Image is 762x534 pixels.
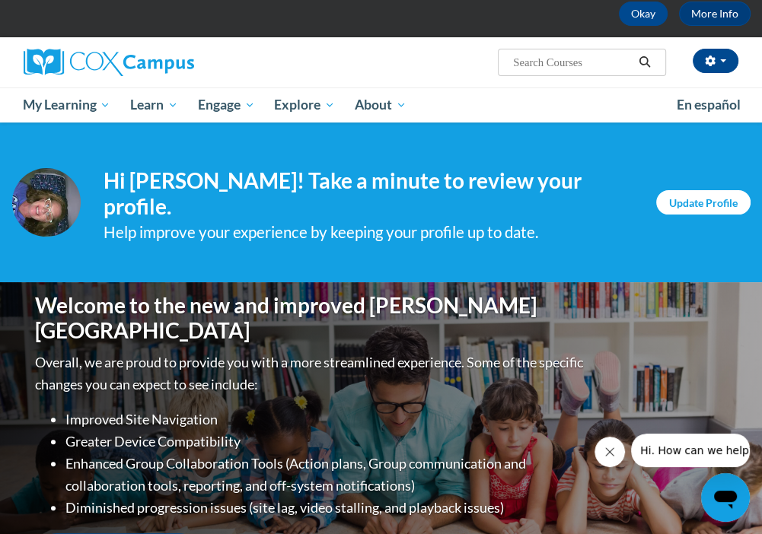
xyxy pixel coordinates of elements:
[104,168,633,219] h4: Hi [PERSON_NAME]! Take a minute to review your profile.
[274,96,335,114] span: Explore
[130,96,178,114] span: Learn
[65,431,587,453] li: Greater Device Compatibility
[677,97,741,113] span: En español
[355,96,407,114] span: About
[656,190,751,215] a: Update Profile
[679,2,751,26] a: More Info
[14,87,121,122] a: My Learning
[667,89,751,121] a: En español
[188,87,265,122] a: Engage
[198,96,255,114] span: Engage
[619,2,668,26] button: Okay
[264,87,345,122] a: Explore
[104,220,633,245] div: Help improve your experience by keeping your profile up to date.
[120,87,188,122] a: Learn
[12,87,751,122] div: Main menu
[633,53,656,72] button: Search
[631,434,750,467] iframe: Message from company
[701,473,750,522] iframe: Button to launch messaging window
[35,351,587,396] p: Overall, we are proud to provide you with a more streamlined experience. Some of the specific cha...
[693,49,738,73] button: Account Settings
[65,408,587,431] li: Improved Site Navigation
[65,497,587,519] li: Diminished progression issues (site lag, video stalling, and playback issues)
[345,87,416,122] a: About
[512,53,633,72] input: Search Courses
[23,96,110,114] span: My Learning
[595,437,625,467] iframe: Close message
[12,168,81,237] img: Profile Image
[9,11,123,23] span: Hi. How can we help?
[24,49,247,76] a: Cox Campus
[24,49,194,76] img: Cox Campus
[65,453,587,497] li: Enhanced Group Collaboration Tools (Action plans, Group communication and collaboration tools, re...
[35,293,587,344] h1: Welcome to the new and improved [PERSON_NAME][GEOGRAPHIC_DATA]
